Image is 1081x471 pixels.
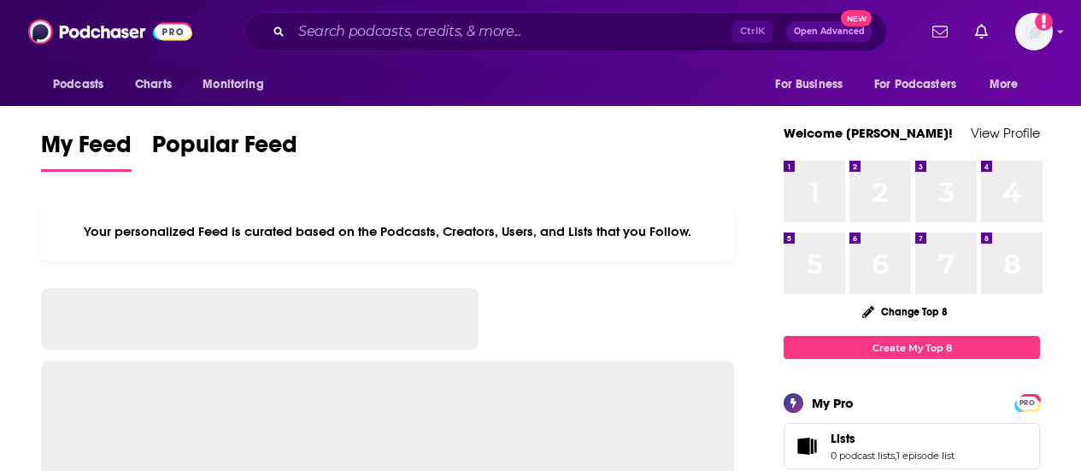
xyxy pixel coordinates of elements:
[41,68,126,101] button: open menu
[1015,13,1053,50] span: Logged in as Ashley_Beenen
[895,450,896,462] span: ,
[41,130,132,169] span: My Feed
[874,73,956,97] span: For Podcasters
[152,130,297,169] span: Popular Feed
[790,434,824,458] a: Lists
[831,431,855,446] span: Lists
[124,68,182,101] a: Charts
[925,17,955,46] a: Show notifications dropdown
[1015,13,1053,50] button: Show profile menu
[1035,13,1053,31] svg: Add a profile image
[1017,396,1037,409] a: PRO
[1017,397,1037,409] span: PRO
[990,73,1019,97] span: More
[28,15,192,48] img: Podchaser - Follow, Share and Rate Podcasts
[41,130,132,172] a: My Feed
[191,68,285,101] button: open menu
[732,21,773,43] span: Ctrl K
[786,21,872,42] button: Open AdvancedNew
[152,130,297,172] a: Popular Feed
[896,450,955,462] a: 1 episode list
[135,73,172,97] span: Charts
[831,431,955,446] a: Lists
[203,73,263,97] span: Monitoring
[794,27,865,36] span: Open Advanced
[763,68,864,101] button: open menu
[852,301,958,322] button: Change Top 8
[53,73,103,97] span: Podcasts
[978,68,1040,101] button: open menu
[1015,13,1053,50] img: User Profile
[784,336,1040,359] a: Create My Top 8
[841,10,872,26] span: New
[41,203,734,261] div: Your personalized Feed is curated based on the Podcasts, Creators, Users, and Lists that you Follow.
[831,450,895,462] a: 0 podcast lists
[784,125,953,141] a: Welcome [PERSON_NAME]!
[812,395,854,411] div: My Pro
[775,73,843,97] span: For Business
[971,125,1040,141] a: View Profile
[291,18,732,45] input: Search podcasts, credits, & more...
[863,68,981,101] button: open menu
[968,17,995,46] a: Show notifications dropdown
[244,12,887,51] div: Search podcasts, credits, & more...
[784,423,1040,469] span: Lists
